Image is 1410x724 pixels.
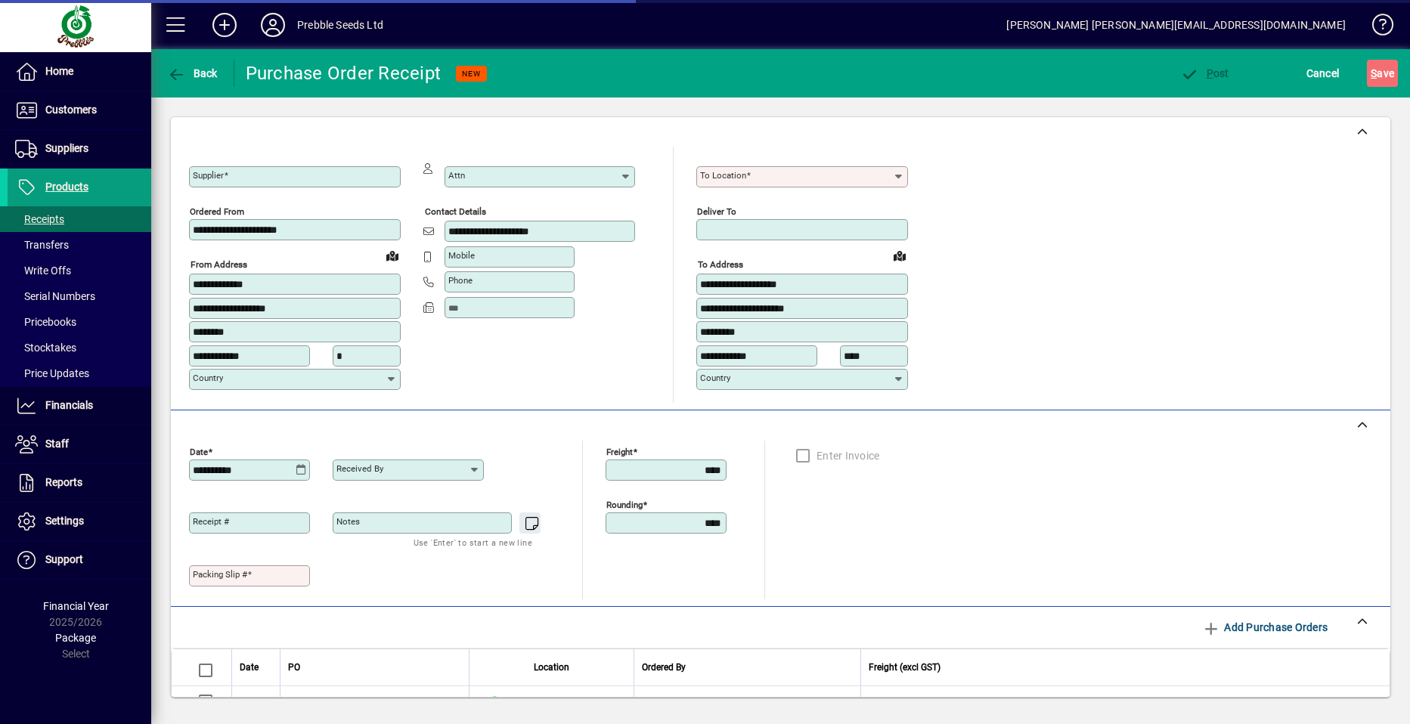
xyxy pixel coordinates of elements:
[45,553,83,565] span: Support
[15,367,89,379] span: Price Updates
[1180,67,1229,79] span: ost
[8,130,151,168] a: Suppliers
[240,659,272,676] div: Date
[193,170,224,181] mat-label: Supplier
[200,11,249,39] button: Add
[485,692,619,710] span: CHRISTCHURCH
[1367,60,1398,87] button: Save
[151,60,234,87] app-page-header-button: Back
[336,463,383,474] mat-label: Received by
[45,399,93,411] span: Financials
[1306,61,1340,85] span: Cancel
[231,686,280,716] td: [DATE]
[15,213,64,225] span: Receipts
[888,243,912,268] a: View on map
[534,659,569,676] span: Location
[642,659,853,676] div: Ordered By
[8,387,151,425] a: Financials
[8,464,151,502] a: Reports
[297,13,383,37] div: Prebble Seeds Ltd
[43,600,109,612] span: Financial Year
[869,659,941,676] span: Freight (excl GST)
[1006,13,1346,37] div: [PERSON_NAME] [PERSON_NAME][EMAIL_ADDRESS][DOMAIN_NAME]
[193,569,247,580] mat-label: Packing Slip #
[462,69,481,79] span: NEW
[15,316,76,328] span: Pricebooks
[448,170,465,181] mat-label: Attn
[45,142,88,154] span: Suppliers
[8,503,151,540] a: Settings
[1176,60,1233,87] button: Post
[8,232,151,258] a: Transfers
[45,515,84,527] span: Settings
[193,373,223,383] mat-label: Country
[869,659,1371,676] div: Freight (excl GST)
[8,53,151,91] a: Home
[1303,60,1343,87] button: Cancel
[8,91,151,129] a: Customers
[288,693,461,710] a: Supplier Purchase Order#150293
[246,61,442,85] div: Purchase Order Receipt
[288,659,300,676] span: PO
[507,694,612,709] span: [GEOGRAPHIC_DATA]
[288,659,461,676] div: PO
[380,243,404,268] a: View on map
[8,309,151,335] a: Pricebooks
[45,65,73,77] span: Home
[1196,614,1334,641] button: Add Purchase Orders
[45,181,88,193] span: Products
[336,516,360,527] mat-label: Notes
[448,275,473,286] mat-label: Phone
[45,476,82,488] span: Reports
[1207,67,1213,79] span: P
[293,695,411,707] span: Supplier Purchase Order
[167,67,218,79] span: Back
[414,534,532,551] mat-hint: Use 'Enter' to start a new line
[697,206,736,217] mat-label: Deliver To
[700,373,730,383] mat-label: Country
[606,499,643,509] mat-label: Rounding
[15,239,69,251] span: Transfers
[606,446,633,456] mat-label: Freight
[8,425,151,463] a: Staff
[642,659,686,676] span: Ordered By
[1361,3,1391,52] a: Knowledge Base
[448,250,475,261] mat-label: Mobile
[8,283,151,309] a: Serial Numbers
[860,686,1390,716] td: 0.00
[8,206,151,232] a: Receipts
[8,335,151,360] a: Stocktakes
[8,541,151,579] a: Support
[700,170,746,181] mat-label: To location
[45,104,97,116] span: Customers
[15,290,95,302] span: Serial Numbers
[240,659,259,676] span: Date
[1202,615,1328,639] span: Add Purchase Orders
[193,516,229,527] mat-label: Receipt #
[8,360,151,386] a: Price Updates
[418,695,456,707] span: 150293
[45,438,69,450] span: Staff
[190,446,208,456] mat-label: Date
[15,265,71,277] span: Write Offs
[55,632,96,644] span: Package
[15,342,76,354] span: Stocktakes
[411,695,418,707] span: #
[1371,67,1377,79] span: S
[8,258,151,283] a: Write Offs
[163,60,222,87] button: Back
[190,206,244,217] mat-label: Ordered from
[249,11,297,39] button: Profile
[1371,61,1394,85] span: ave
